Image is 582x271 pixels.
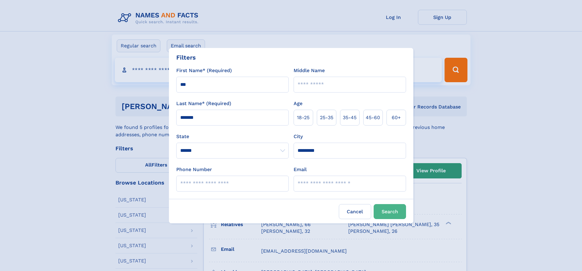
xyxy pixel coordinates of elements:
span: 35‑45 [343,114,357,121]
button: Search [374,204,406,219]
span: 25‑35 [320,114,333,121]
span: 60+ [392,114,401,121]
label: State [176,133,289,140]
span: 18‑25 [297,114,309,121]
label: Age [294,100,302,107]
div: Filters [176,53,196,62]
label: Middle Name [294,67,325,74]
label: Last Name* (Required) [176,100,231,107]
label: Cancel [339,204,371,219]
label: City [294,133,303,140]
span: 45‑60 [366,114,380,121]
label: Phone Number [176,166,212,173]
label: First Name* (Required) [176,67,232,74]
label: Email [294,166,307,173]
